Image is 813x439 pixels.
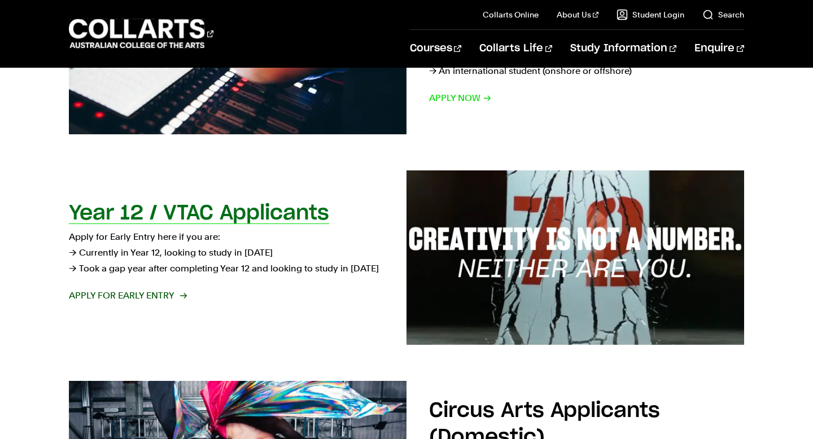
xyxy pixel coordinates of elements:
a: Collarts Online [483,9,539,20]
a: Study Information [570,30,676,67]
div: Go to homepage [69,17,213,50]
a: Collarts Life [479,30,552,67]
a: Year 12 / VTAC Applicants Apply for Early Entry here if you are:→ Currently in Year 12, looking t... [69,170,744,345]
p: Apply for Early Entry here if you are: → Currently in Year 12, looking to study in [DATE] → Took ... [69,229,384,276]
a: Enquire [694,30,744,67]
span: Apply now [429,90,492,106]
span: Apply for Early Entry [69,288,186,304]
a: Courses [410,30,461,67]
h2: Year 12 / VTAC Applicants [69,203,329,223]
a: Search [702,9,744,20]
a: Student Login [617,9,684,20]
a: About Us [557,9,598,20]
